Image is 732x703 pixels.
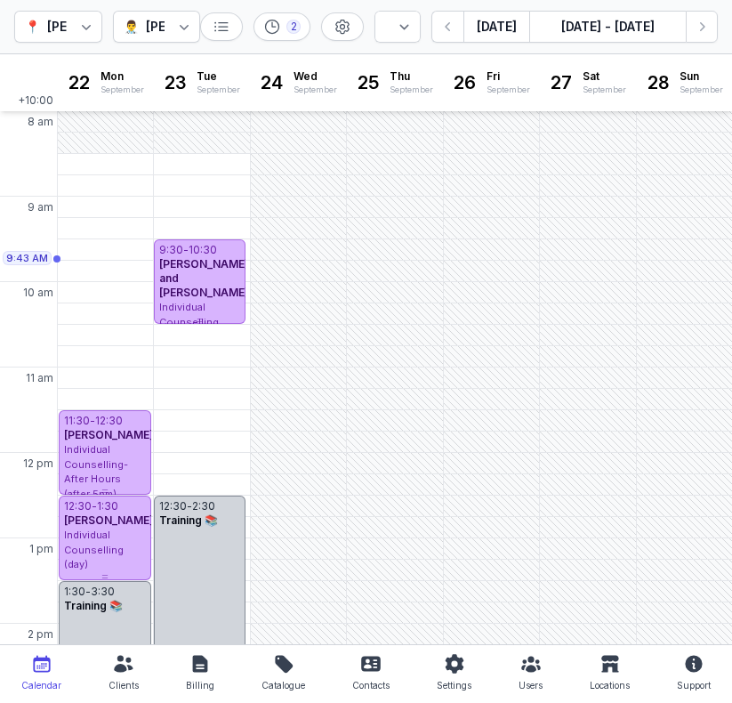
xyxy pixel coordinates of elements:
span: Individual Counselling (day) [159,301,219,343]
div: 24 [258,69,286,97]
div: 26 [451,69,479,97]
div: Clients [109,675,139,696]
div: Settings [437,675,471,696]
div: Contacts [352,675,390,696]
div: [PERSON_NAME] Counselling [47,16,229,37]
div: September [680,84,723,96]
div: 👨‍⚕️ [124,16,139,37]
div: 3:30 [91,585,115,599]
div: 12:30 [95,414,123,428]
span: Training 📚 [159,513,218,527]
span: Sat [583,69,626,84]
div: 9:30 [159,243,183,257]
div: 22 [65,69,93,97]
div: 28 [644,69,672,97]
div: Billing [186,675,214,696]
div: - [187,499,192,513]
span: Sun [680,69,723,84]
span: Tue [197,69,240,84]
span: Wed [294,69,337,84]
div: September [101,84,144,96]
span: [PERSON_NAME] [64,513,154,527]
span: 8 am [28,115,53,129]
div: Users [519,675,543,696]
span: 11 am [26,371,53,385]
button: [DATE] [463,11,529,43]
div: - [183,243,189,257]
span: +10:00 [18,93,57,111]
span: 9:43 AM [6,251,48,265]
span: 9 am [28,200,53,214]
span: Individual Counselling- After Hours (after 5pm) [64,443,128,500]
span: Fri [487,69,530,84]
div: 12:30 [159,499,187,513]
div: September [487,84,530,96]
span: Mon [101,69,144,84]
span: 10 am [23,286,53,300]
div: 25 [354,69,382,97]
div: 27 [547,69,575,97]
div: [PERSON_NAME] [146,16,249,37]
div: September [390,84,433,96]
span: 12 pm [23,457,53,471]
div: 10:30 [189,243,217,257]
div: 2:30 [192,499,215,513]
span: Thu [390,69,433,84]
div: September [294,84,337,96]
div: 1:30 [64,585,85,599]
span: 2 pm [28,627,53,642]
div: - [85,585,91,599]
span: Individual Counselling (day) [64,529,124,570]
div: Catalogue [261,675,305,696]
div: Calendar [21,675,61,696]
div: Support [677,675,711,696]
div: 📍 [25,16,40,37]
div: 23 [161,69,189,97]
div: 12:30 [64,499,92,513]
span: [PERSON_NAME] and [PERSON_NAME] [159,257,249,299]
span: 1 pm [29,542,53,556]
div: 11:30 [64,414,90,428]
div: Locations [590,675,630,696]
div: - [90,414,95,428]
span: Training 📚 [64,599,123,612]
div: - [92,499,97,513]
div: 2 [286,20,301,34]
div: September [583,84,626,96]
div: September [197,84,240,96]
button: [DATE] - [DATE] [529,11,686,43]
div: 1:30 [97,499,118,513]
span: [PERSON_NAME] [64,428,154,441]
